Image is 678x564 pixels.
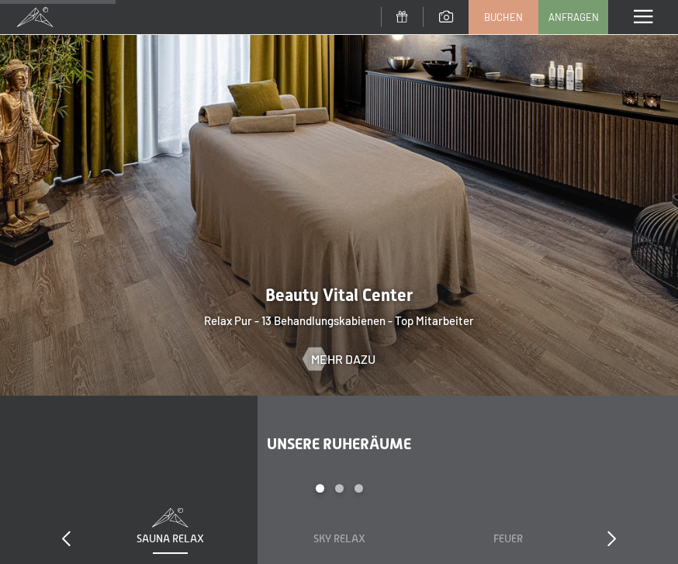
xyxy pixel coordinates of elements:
[493,532,523,545] span: Feuer
[313,532,365,545] span: Sky Relax
[137,532,204,545] span: Sauna Relax
[335,484,344,493] div: Carousel Page 2
[311,351,375,368] span: Mehr dazu
[548,10,599,24] span: Anfragen
[303,351,375,368] a: Mehr dazu
[85,484,593,508] div: Carousel Pagination
[539,1,607,33] a: Anfragen
[355,484,363,493] div: Carousel Page 3
[484,10,523,24] span: Buchen
[267,434,411,453] span: Unsere Ruheräume
[469,1,538,33] a: Buchen
[316,484,324,493] div: Carousel Page 1 (Current Slide)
